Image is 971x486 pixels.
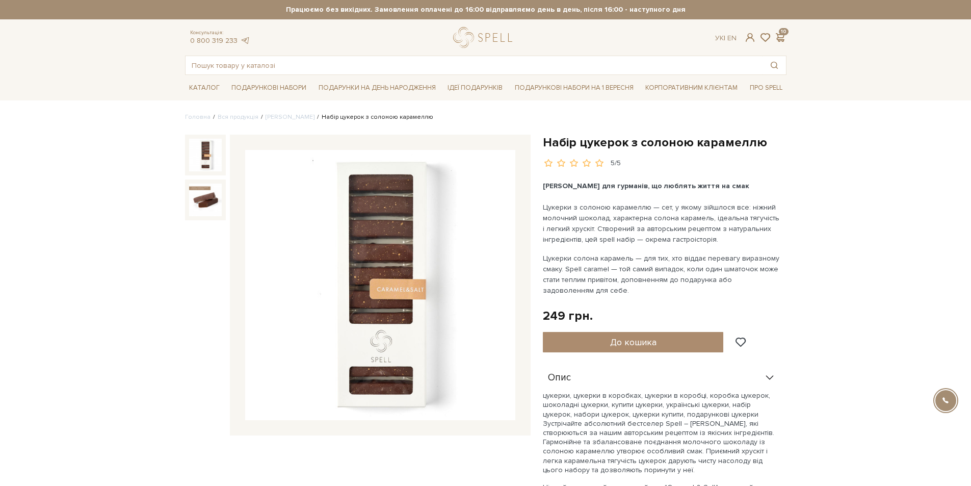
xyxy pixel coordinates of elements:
[543,254,781,295] span: Цукерки солона карамель — для тих, хто віддає перевагу виразному смаку. Spell caramel — той самий...
[548,373,571,382] span: Опис
[189,184,222,216] img: Набір цукерок з солоною карамеллю
[453,27,517,48] a: logo
[763,56,786,74] button: Пошук товару у каталозі
[185,80,224,96] a: Каталог
[724,34,725,42] span: |
[641,79,742,96] a: Корпоративним клієнтам
[543,135,786,150] h1: Набір цукерок з солоною карамеллю
[715,34,737,43] div: Ук
[543,308,593,324] div: 249 грн.
[218,113,258,121] a: Вся продукція
[727,34,737,42] a: En
[543,182,749,190] span: [PERSON_NAME] для гурманів, що люблять життя на смак
[314,80,440,96] a: Подарунки на День народження
[443,80,507,96] a: Ідеї подарунків
[610,337,657,348] span: До кошика
[314,113,433,122] li: Набір цукерок з солоною карамеллю
[245,150,515,420] img: Набір цукерок з солоною карамеллю
[240,36,250,45] a: telegram
[746,80,786,96] a: Про Spell
[543,203,781,244] span: Цукерки з солоною карамеллю — сет, у якому зійшлося все: ніжний молочний шоколад, характерна соло...
[189,139,222,171] img: Набір цукерок з солоною карамеллю
[186,56,763,74] input: Пошук товару у каталозі
[227,80,310,96] a: Подарункові набори
[543,332,724,352] button: До кошика
[185,113,211,121] a: Головна
[543,391,780,475] p: цукерки, цукерки в коробках, цукерки в коробці, коробка цукерок, шоколадні цукерки, купити цукерк...
[511,79,638,96] a: Подарункові набори на 1 Вересня
[266,113,314,121] a: [PERSON_NAME]
[190,36,238,45] a: 0 800 319 233
[190,30,250,36] span: Консультація:
[185,5,786,14] strong: Працюємо без вихідних. Замовлення оплачені до 16:00 відправляємо день в день, після 16:00 - насту...
[611,159,621,168] div: 5/5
